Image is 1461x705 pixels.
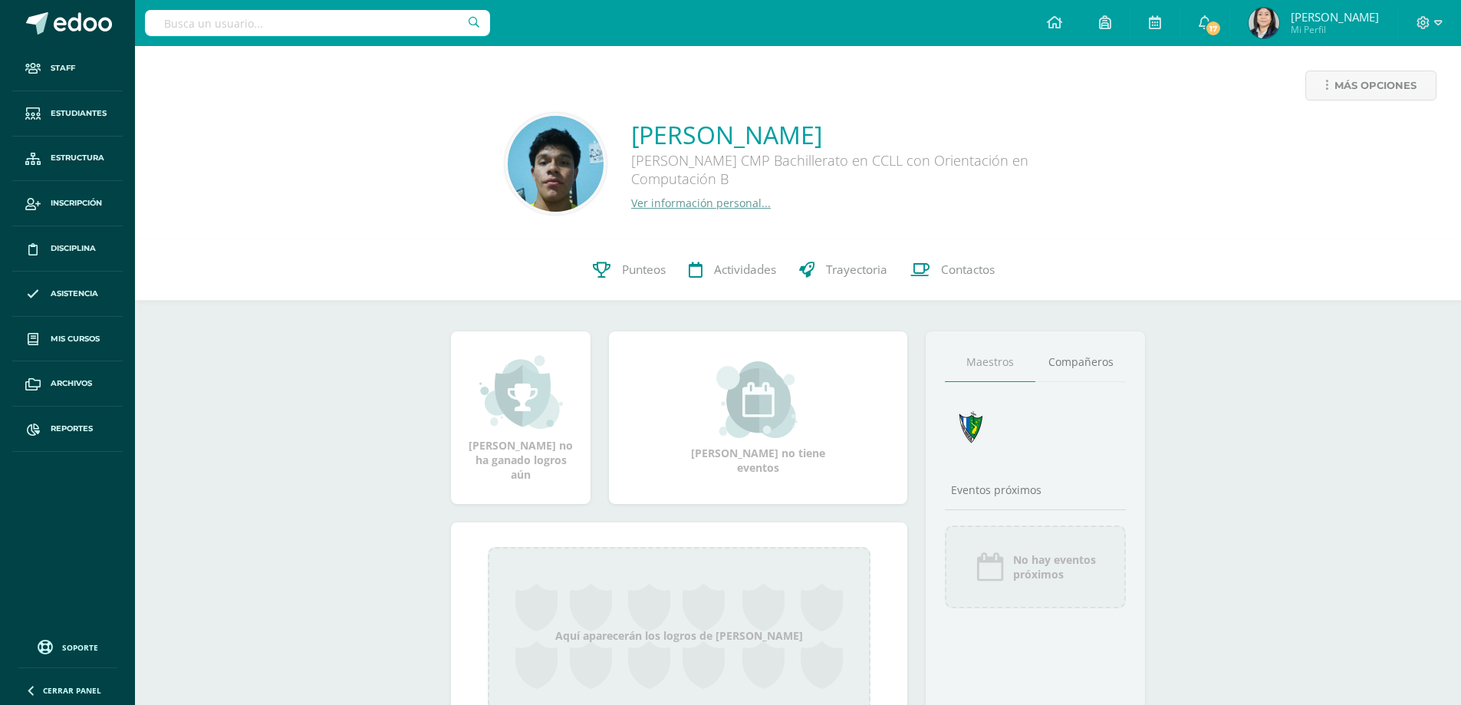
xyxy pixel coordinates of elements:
a: Estructura [12,137,123,182]
a: Trayectoria [788,239,899,301]
input: Busca un usuario... [145,10,490,36]
img: achievement_small.png [479,354,563,430]
span: Soporte [62,642,98,653]
a: Más opciones [1305,71,1436,100]
span: Estructura [51,152,104,164]
span: Trayectoria [826,262,887,278]
div: [PERSON_NAME] CMP Bachillerato en CCLL con Orientación en Computación B [631,151,1091,196]
a: Soporte [18,636,117,657]
span: Más opciones [1334,71,1417,100]
a: Staff [12,46,123,91]
span: Estudiantes [51,107,107,120]
span: Mi Perfil [1291,23,1379,36]
a: Reportes [12,407,123,452]
span: 17 [1205,20,1222,37]
a: Archivos [12,361,123,407]
a: Disciplina [12,226,123,272]
img: event_icon.png [975,552,1005,582]
a: Maestros [945,343,1035,382]
span: Reportes [51,423,93,435]
a: Estudiantes [12,91,123,137]
div: [PERSON_NAME] no tiene eventos [682,361,835,475]
img: 7cab5f6743d087d6deff47ee2e57ce0d.png [950,407,992,449]
span: Punteos [622,262,666,278]
a: [PERSON_NAME] [631,118,1091,151]
a: Inscripción [12,181,123,226]
span: Staff [51,62,75,74]
span: Disciplina [51,242,96,255]
a: Compañeros [1035,343,1126,382]
a: Punteos [581,239,677,301]
img: dee621d86b698e6d4f6b07399a9105ee.png [508,116,604,212]
span: Asistencia [51,288,98,300]
a: Mis cursos [12,317,123,362]
span: Cerrar panel [43,685,101,696]
span: Actividades [714,262,776,278]
img: ab5b52e538c9069687ecb61632cf326d.png [1249,8,1279,38]
span: Mis cursos [51,333,100,345]
a: Asistencia [12,272,123,317]
span: [PERSON_NAME] [1291,9,1379,25]
div: Eventos próximos [945,483,1126,497]
span: Inscripción [51,197,102,209]
span: No hay eventos próximos [1013,552,1096,581]
span: Contactos [941,262,995,278]
div: [PERSON_NAME] no ha ganado logros aún [466,354,575,482]
a: Contactos [899,239,1006,301]
span: Archivos [51,377,92,390]
a: Actividades [677,239,788,301]
img: event_small.png [716,361,800,438]
a: Ver información personal... [631,196,771,210]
